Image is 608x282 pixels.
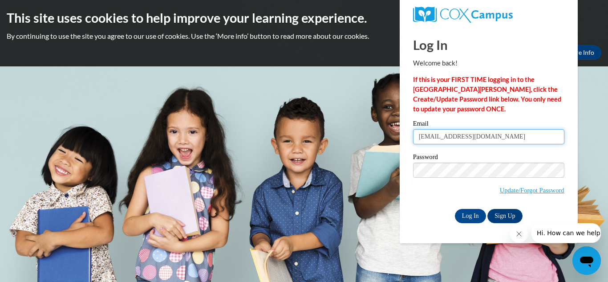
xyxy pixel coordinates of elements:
p: By continuing to use the site you agree to our use of cookies. Use the ‘More info’ button to read... [7,31,601,41]
img: COX Campus [413,7,513,23]
strong: If this is your FIRST TIME logging in to the [GEOGRAPHIC_DATA][PERSON_NAME], click the Create/Upd... [413,76,561,113]
label: Password [413,154,564,163]
a: Sign Up [487,209,522,223]
iframe: Button to launch messaging window [572,246,601,275]
h2: This site uses cookies to help improve your learning experience. [7,9,601,27]
iframe: Message from company [531,223,601,243]
input: Log In [455,209,486,223]
h1: Log In [413,36,564,54]
label: Email [413,120,564,129]
a: Update/Forgot Password [500,187,564,194]
a: More Info [559,45,601,60]
span: Hi. How can we help? [5,6,72,13]
p: Welcome back! [413,58,564,68]
iframe: Close message [510,225,528,243]
a: COX Campus [413,7,564,23]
